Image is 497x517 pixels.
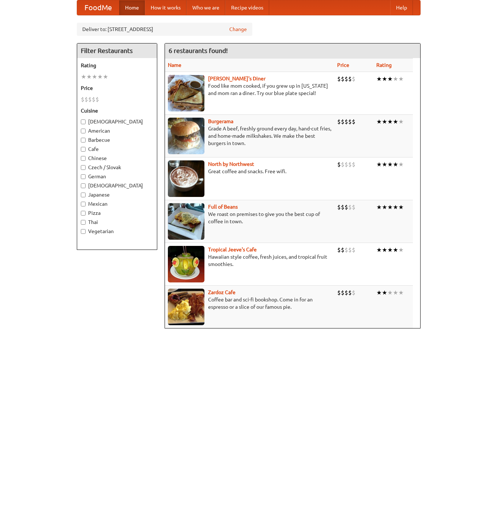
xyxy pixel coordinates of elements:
[84,95,88,103] li: $
[81,119,86,124] input: [DEMOGRAPHIC_DATA]
[341,160,344,168] li: $
[95,95,99,103] li: $
[341,118,344,126] li: $
[337,160,341,168] li: $
[208,204,238,210] a: Full of Beans
[344,203,348,211] li: $
[81,220,86,225] input: Thai
[387,203,393,211] li: ★
[81,218,153,226] label: Thai
[376,203,382,211] li: ★
[382,160,387,168] li: ★
[145,0,187,15] a: How it works
[168,62,181,68] a: Name
[168,160,204,197] img: north.jpg
[92,95,95,103] li: $
[208,161,254,167] a: North by Northwest
[81,193,86,197] input: Japanese
[376,160,382,168] li: ★
[387,289,393,297] li: ★
[348,118,352,126] li: $
[376,75,382,83] li: ★
[81,138,86,142] input: Barbecue
[387,75,393,83] li: ★
[352,118,355,126] li: $
[81,202,86,206] input: Mexican
[88,95,92,103] li: $
[168,82,331,97] p: Food like mom cooked, if you grew up in [US_STATE] and mom ran a diner. Try our blue plate special!
[337,62,349,68] a: Price
[119,0,145,15] a: Home
[348,289,352,297] li: $
[168,125,331,147] p: Grade A beef, freshly ground every day, hand-cut fries, and home-made milkshakes. We make the bes...
[376,246,382,254] li: ★
[81,84,153,92] h5: Price
[81,95,84,103] li: $
[168,246,204,282] img: jeeves.jpg
[81,129,86,133] input: American
[376,289,382,297] li: ★
[97,73,103,81] li: ★
[352,289,355,297] li: $
[81,118,153,125] label: [DEMOGRAPHIC_DATA]
[376,118,382,126] li: ★
[382,289,387,297] li: ★
[81,147,86,152] input: Cafe
[337,118,341,126] li: $
[393,246,398,254] li: ★
[77,43,157,58] h4: Filter Restaurants
[341,75,344,83] li: $
[81,156,86,161] input: Chinese
[77,0,119,15] a: FoodMe
[337,289,341,297] li: $
[81,164,153,171] label: Czech / Slovak
[168,118,204,154] img: burgerama.jpg
[103,73,108,81] li: ★
[344,246,348,254] li: $
[390,0,413,15] a: Help
[337,75,341,83] li: $
[81,62,153,69] h5: Rating
[348,160,352,168] li: $
[376,62,392,68] a: Rating
[81,107,153,114] h5: Cuisine
[398,289,404,297] li: ★
[344,118,348,126] li: $
[393,118,398,126] li: ★
[81,145,153,153] label: Cafe
[341,289,344,297] li: $
[81,165,86,170] input: Czech / Slovak
[86,73,92,81] li: ★
[348,75,352,83] li: $
[81,182,153,189] label: [DEMOGRAPHIC_DATA]
[344,75,348,83] li: $
[81,211,86,216] input: Pizza
[352,246,355,254] li: $
[352,203,355,211] li: $
[337,246,341,254] li: $
[352,75,355,83] li: $
[208,247,257,252] a: Tropical Jeeve's Cafe
[382,75,387,83] li: ★
[208,118,233,124] a: Burgerama
[344,289,348,297] li: $
[398,203,404,211] li: ★
[352,160,355,168] li: $
[208,289,236,295] a: Zardoz Cafe
[168,289,204,325] img: zardoz.jpg
[208,76,266,81] b: [PERSON_NAME]'s Diner
[81,155,153,162] label: Chinese
[341,203,344,211] li: $
[337,203,341,211] li: $
[348,203,352,211] li: $
[168,203,204,240] img: beans.jpg
[398,160,404,168] li: ★
[168,296,331,311] p: Coffee bar and sci-fi bookshop. Come in for an espresso or a slice of our famous pie.
[81,200,153,208] label: Mexican
[187,0,225,15] a: Who we are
